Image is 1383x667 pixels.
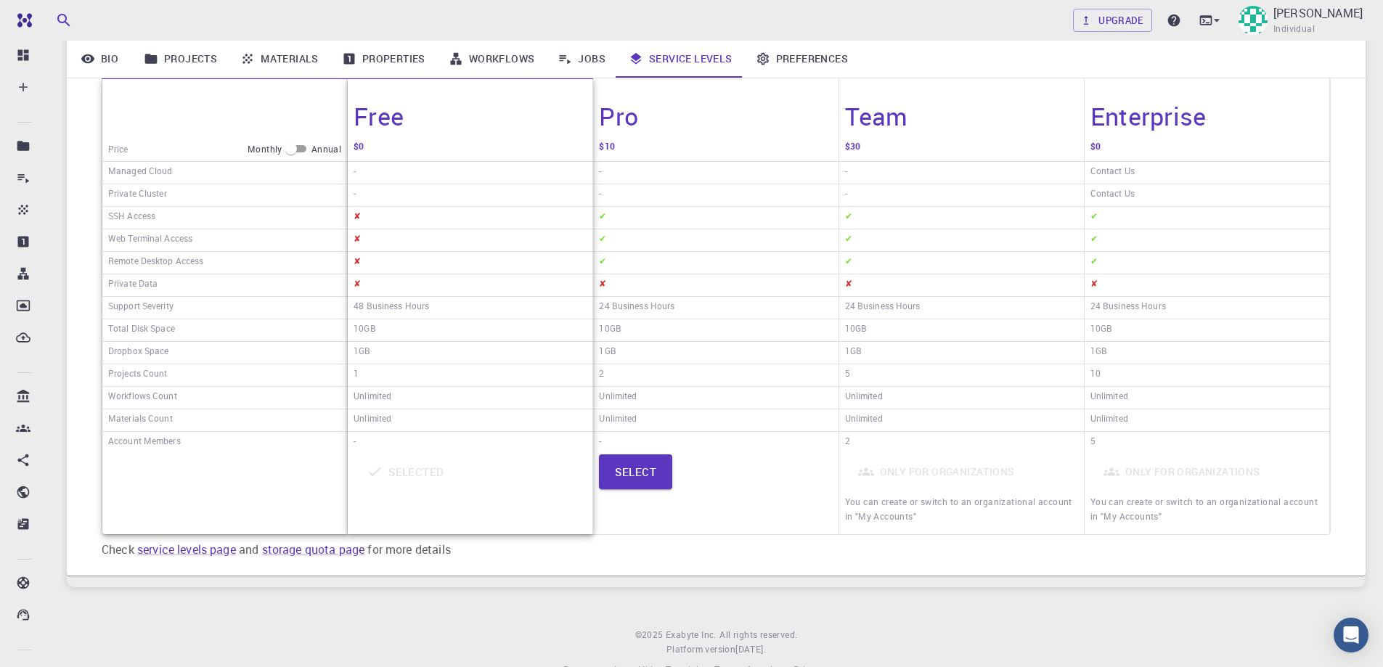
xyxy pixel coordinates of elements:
[845,411,883,430] h6: Unlimited
[845,433,850,451] h6: 2
[1090,208,1098,227] h6: ✔
[354,343,370,362] h6: 1GB
[354,139,364,160] h6: $0
[1090,101,1207,131] h4: Enterprise
[845,208,852,227] h6: ✔
[1273,22,1315,36] span: Individual
[845,101,908,131] h4: Team
[1334,618,1368,652] div: Open Intercom Messenger
[354,321,375,340] h6: 10GB
[102,541,1331,558] p: Check and for more details
[599,454,672,489] button: Select
[845,366,850,385] h6: 5
[599,208,606,227] h6: ✔
[108,321,175,340] h6: Total Disk Space
[354,101,404,131] h4: Free
[108,388,177,407] h6: Workflows Count
[29,10,81,23] span: Support
[845,139,860,160] h6: $30
[108,366,168,385] h6: Projects Count
[666,629,717,640] span: Exabyte Inc.
[1090,411,1128,430] h6: Unlimited
[354,366,359,385] h6: 1
[744,40,860,78] a: Preferences
[354,276,361,295] h6: ✘
[845,321,867,340] h6: 10GB
[1090,496,1318,522] span: You can create or switch to an organizational account in "My Accounts"
[1090,139,1101,160] h6: $0
[354,186,356,205] h6: -
[599,388,637,407] h6: Unlimited
[599,276,606,295] h6: ✘
[354,388,391,407] h6: Unlimited
[845,343,862,362] h6: 1GB
[1090,186,1135,205] h6: Contact Us
[108,253,203,272] h6: Remote Desktop Access
[546,40,617,78] a: Jobs
[845,276,852,295] h6: ✘
[1090,163,1135,182] h6: Contact Us
[229,40,330,78] a: Materials
[845,496,1072,522] span: You can create or switch to an organizational account in "My Accounts"
[108,142,128,157] h6: Price
[354,411,391,430] h6: Unlimited
[1090,343,1107,362] h6: 1GB
[330,40,437,78] a: Properties
[262,541,365,557] a: storage quota page
[354,253,361,272] h6: ✘
[599,253,606,272] h6: ✔
[1090,231,1098,250] h6: ✔
[12,13,32,28] img: logo
[599,366,604,385] h6: 2
[108,231,192,250] h6: Web Terminal Access
[666,628,717,642] a: Exabyte Inc.
[599,343,616,362] h6: 1GB
[735,643,766,655] span: [DATE] .
[132,40,229,78] a: Projects
[1273,4,1363,22] p: [PERSON_NAME]
[354,163,356,182] h6: -
[108,433,181,451] h6: Account Members
[1090,321,1112,340] h6: 10GB
[1090,253,1098,272] h6: ✔
[1090,433,1096,451] h6: 5
[1090,388,1128,407] h6: Unlimited
[845,298,921,317] h6: 24 Business Hours
[108,276,158,295] h6: Private Data
[599,231,606,250] h6: ✔
[1090,298,1166,317] h6: 24 Business Hours
[354,208,361,227] h6: ✘
[735,642,766,657] a: [DATE].
[845,186,847,205] h6: -
[137,541,236,557] a: service levels page
[108,186,167,205] h6: Private Cluster
[599,321,621,340] h6: 10GB
[845,388,883,407] h6: Unlimited
[599,433,601,451] h6: -
[248,142,282,157] span: Monthly
[354,433,356,451] h6: -
[599,163,601,182] h6: -
[108,411,173,430] h6: Materials Count
[599,101,638,131] h4: Pro
[599,298,674,317] h6: 24 Business Hours
[67,40,132,78] a: Bio
[635,628,666,642] span: © 2025
[108,343,168,362] h6: Dropbox Space
[108,163,172,182] h6: Managed Cloud
[666,642,735,657] span: Platform version
[437,40,547,78] a: Workflows
[599,186,601,205] h6: -
[108,208,155,227] h6: SSH Access
[354,298,429,317] h6: 48 Business Hours
[845,163,847,182] h6: -
[1073,9,1152,32] a: Upgrade
[599,139,614,160] h6: $10
[617,40,744,78] a: Service Levels
[1090,366,1101,385] h6: 10
[354,231,361,250] h6: ✘
[311,142,341,157] span: Annual
[719,628,797,642] span: All rights reserved.
[845,253,852,272] h6: ✔
[599,411,637,430] h6: Unlimited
